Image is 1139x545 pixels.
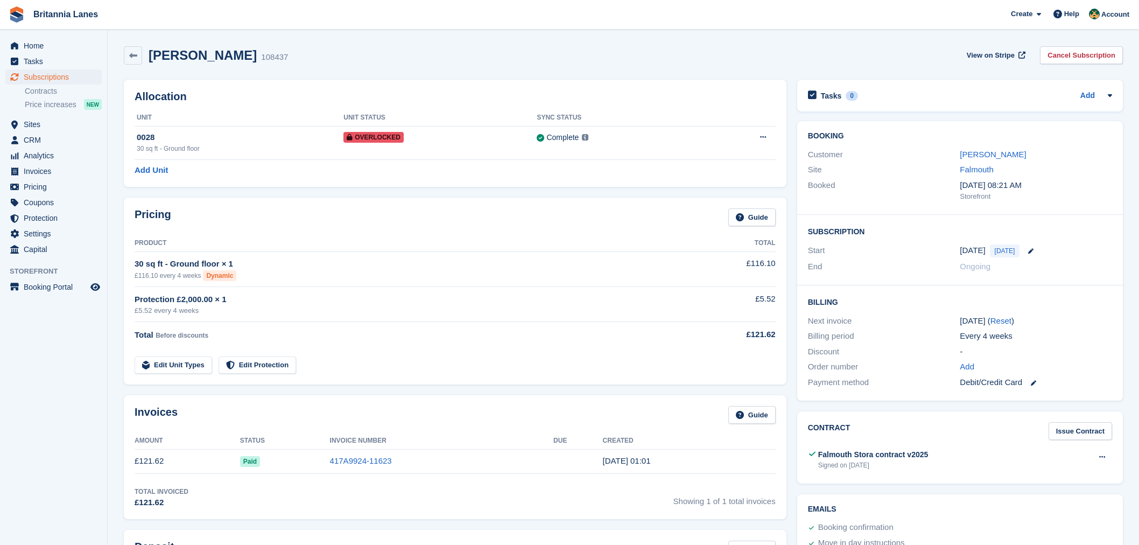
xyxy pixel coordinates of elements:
[240,432,330,450] th: Status
[9,6,25,23] img: stora-icon-8386f47178a22dfd0bd8f6a31ec36ba5ce8667c1dd55bd0f319d3a0aa187defe.svg
[962,46,1028,64] a: View on Stripe
[343,132,404,143] span: Overlocked
[960,244,985,257] time: 2025-09-20 00:00:00 UTC
[1080,90,1095,102] a: Add
[24,148,88,163] span: Analytics
[808,244,960,257] div: Start
[728,406,776,424] a: Guide
[818,460,929,470] div: Signed on [DATE]
[25,86,102,96] a: Contracts
[1064,9,1079,19] span: Help
[582,134,588,141] img: icon-info-grey-7440780725fd019a000dd9b08b2336e03edf1995a4989e88bcd33f0948082b44.svg
[677,329,775,341] div: £121.62
[135,330,153,339] span: Total
[24,117,88,132] span: Sites
[135,406,178,424] h2: Invoices
[135,497,188,509] div: £121.62
[808,261,960,273] div: End
[24,195,88,210] span: Coupons
[5,148,102,163] a: menu
[960,315,1112,327] div: [DATE] ( )
[135,208,171,226] h2: Pricing
[603,432,776,450] th: Created
[135,357,212,374] a: Edit Unit Types
[5,179,102,194] a: menu
[5,117,102,132] a: menu
[677,287,775,322] td: £5.52
[808,149,960,161] div: Customer
[137,131,343,144] div: 0028
[24,54,88,69] span: Tasks
[967,50,1015,61] span: View on Stripe
[5,211,102,226] a: menu
[1089,9,1100,19] img: Nathan Kellow
[135,294,677,306] div: Protection £2,000.00 × 1
[135,487,188,497] div: Total Invoiced
[1040,46,1123,64] a: Cancel Subscription
[25,100,76,110] span: Price increases
[1101,9,1129,20] span: Account
[24,242,88,257] span: Capital
[960,330,1112,343] div: Every 4 weeks
[89,281,102,294] a: Preview store
[137,144,343,153] div: 30 sq ft - Ground floor
[5,69,102,85] a: menu
[330,456,392,465] a: 417A9924-11623
[24,226,88,241] span: Settings
[960,179,1112,192] div: [DATE] 08:21 AM
[960,262,990,271] span: Ongoing
[25,99,102,110] a: Price increases NEW
[808,132,1112,141] h2: Booking
[5,226,102,241] a: menu
[808,361,960,373] div: Order number
[808,346,960,358] div: Discount
[818,521,894,534] div: Booking confirmation
[808,505,1112,514] h2: Emails
[343,109,537,127] th: Unit Status
[5,195,102,210] a: menu
[960,361,974,373] a: Add
[808,226,1112,236] h2: Subscription
[5,164,102,179] a: menu
[5,242,102,257] a: menu
[808,296,1112,307] h2: Billing
[330,432,554,450] th: Invoice Number
[135,305,677,316] div: £5.52 every 4 weeks
[960,376,1112,389] div: Debit/Credit Card
[546,132,579,143] div: Complete
[24,211,88,226] span: Protection
[808,164,960,176] div: Site
[135,235,677,252] th: Product
[808,422,850,440] h2: Contract
[677,251,775,287] td: £116.10
[5,280,102,295] a: menu
[24,69,88,85] span: Subscriptions
[990,244,1020,257] span: [DATE]
[5,38,102,53] a: menu
[808,179,960,202] div: Booked
[261,51,288,64] div: 108437
[960,191,1112,202] div: Storefront
[808,315,960,327] div: Next invoice
[846,91,858,101] div: 0
[990,316,1011,325] a: Reset
[677,235,775,252] th: Total
[673,487,776,509] span: Showing 1 of 1 total invoices
[29,5,102,23] a: Britannia Lanes
[5,54,102,69] a: menu
[24,179,88,194] span: Pricing
[818,449,929,460] div: Falmouth Stora contract v2025
[10,266,107,277] span: Storefront
[1011,9,1032,19] span: Create
[135,109,343,127] th: Unit
[24,280,88,295] span: Booking Portal
[603,456,651,465] time: 2025-09-20 00:01:00 UTC
[203,270,236,281] div: Dynamic
[537,109,702,127] th: Sync Status
[553,432,602,450] th: Due
[24,38,88,53] span: Home
[135,164,168,177] a: Add Unit
[149,48,257,62] h2: [PERSON_NAME]
[135,270,677,281] div: £116.10 every 4 weeks
[84,99,102,110] div: NEW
